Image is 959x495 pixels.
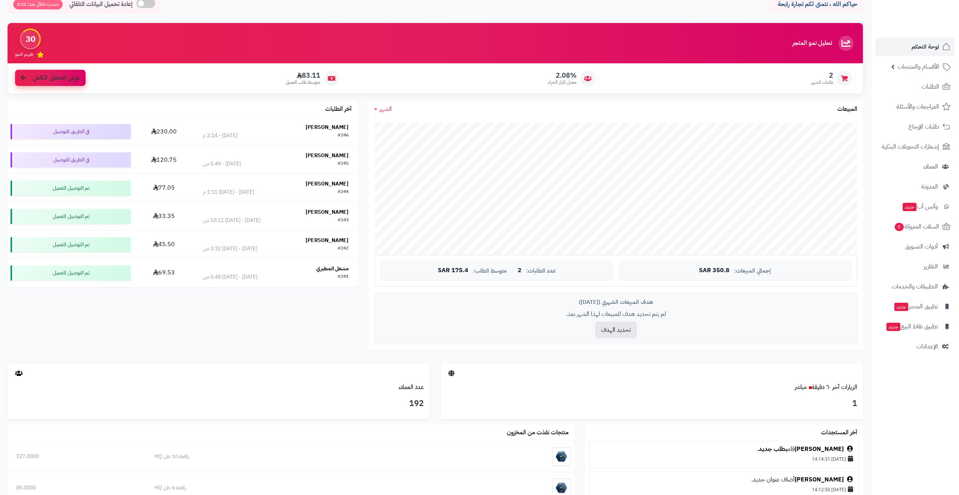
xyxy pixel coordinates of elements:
div: في الطريق للتوصيل [11,152,131,167]
td: 77.05 [134,174,194,202]
span: الشهر [379,104,392,113]
div: تم التوصيل للعميل [11,209,131,224]
a: إشعارات التحويلات البنكية [875,138,954,156]
span: إجمالي المبيعات: [734,268,771,274]
a: الشهر [374,105,392,113]
div: [DATE] 14:14:31 [593,454,855,464]
div: #241 [338,273,349,281]
h3: آخر المستجدات [821,429,857,436]
a: عدد العملاء [399,383,424,392]
span: العملاء [923,161,938,172]
span: جديد [902,203,916,211]
a: العملاء [875,158,954,176]
a: تطبيق نقاط البيعجديد [875,317,954,336]
a: بطلب جديد [759,444,788,454]
h3: 192 [13,397,424,410]
span: تطبيق نقاط البيع [886,321,938,332]
div: #242 [338,245,349,253]
div: 127.0000 [16,453,137,460]
span: الأقسام والمنتجات [898,61,939,72]
span: جديد [894,303,908,311]
a: تطبيق المتجرجديد [875,297,954,316]
a: المراجعات والأسئلة [875,98,954,116]
a: الإعدادات [875,337,954,356]
strong: [PERSON_NAME] [306,152,349,159]
div: رافعة 10 طن HQ [154,453,479,460]
span: طلبات الإرجاع [909,121,939,132]
span: متوسط الطلب: [473,268,507,274]
h3: تحليل نمو المتجر [792,40,832,47]
span: 2 [518,267,522,274]
div: تم التوصيل للعميل [11,237,131,252]
td: 120.75 [134,146,194,174]
img: رافعة 10 طن HQ [552,447,571,466]
h3: آخر الطلبات [325,106,352,113]
a: الزيارات آخر ٦٠ دقيقةمباشر [795,383,857,392]
div: [DATE] - [DATE] 10:11 ص [203,217,260,224]
a: الطلبات [875,78,954,96]
a: السلات المتروكة0 [875,218,954,236]
div: [DATE] - 5:49 ص [203,160,241,168]
div: #245 [338,160,349,168]
a: وآتس آبجديد [875,198,954,216]
div: في الطريق للتوصيل [11,124,131,139]
div: تم التوصيل للعميل [11,181,131,196]
strong: مشعل المطيري [316,265,349,273]
span: 0 [895,223,904,231]
strong: [PERSON_NAME] [306,180,349,188]
div: رافعة 5 طن HQ [154,484,479,492]
div: [DATE] 14:12:50 [593,484,855,495]
div: #246 [338,132,349,139]
div: [DATE] - [DATE] 1:11 م [203,188,254,196]
strong: [PERSON_NAME] [306,208,349,216]
span: جديد [886,323,900,331]
a: التقارير [875,257,954,276]
div: [DATE] - [DATE] 5:48 ص [203,273,257,281]
span: معدل تكرار الشراء [548,79,577,86]
a: عرض التحليل الكامل [15,70,86,86]
span: التقارير [924,261,938,272]
div: أضاف عنوان جديد. [593,475,855,484]
h3: المبيعات [837,106,857,113]
span: 2.08% [548,71,577,80]
p: لم يتم تحديد هدف للمبيعات لهذا الشهر بعد. [380,310,851,319]
a: التطبيقات والخدمات [875,277,954,296]
span: تطبيق المتجر [893,301,938,312]
div: #243 [338,217,349,224]
span: 175.4 SAR [438,267,468,274]
div: هدف المبيعات الشهري ([DATE]) [380,298,851,306]
span: عدد الطلبات: [526,268,556,274]
strong: [PERSON_NAME] [306,236,349,244]
a: أدوات التسويق [875,238,954,256]
span: متوسط طلب العميل [286,79,320,86]
td: 69.53 [134,259,194,287]
span: 83.11 [286,71,320,80]
span: الطلبات [922,81,939,92]
a: [PERSON_NAME] [795,475,844,484]
strong: [PERSON_NAME] [306,123,349,131]
h3: 1 [447,397,857,410]
span: السلات المتروكة [894,221,939,232]
a: طلبات الإرجاع [875,118,954,136]
h3: منتجات نفذت من المخزون [506,429,568,436]
div: [DATE] - [DATE] 3:32 ص [203,245,257,253]
td: 33.35 [134,202,194,230]
button: تحديد الهدف [595,322,637,338]
span: إشعارات التحويلات البنكية [882,141,939,152]
div: #244 [338,188,349,196]
span: 2 [811,71,833,80]
span: لوحة التحكم [912,41,939,52]
span: المراجعات والأسئلة [896,101,939,112]
span: عرض التحليل الكامل [33,74,80,82]
span: تقييم النمو [15,51,33,58]
span: وآتس آب [902,201,938,212]
td: 230.00 [134,118,194,146]
td: 45.50 [134,231,194,259]
span: 350.8 SAR [699,267,730,274]
a: المدونة [875,178,954,196]
span: التطبيقات والخدمات [892,281,938,292]
div: 85.0000 [16,484,137,492]
a: لوحة التحكم [875,38,954,56]
span: طلبات الشهر [811,79,833,86]
div: [DATE] - 2:14 م [203,132,237,139]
